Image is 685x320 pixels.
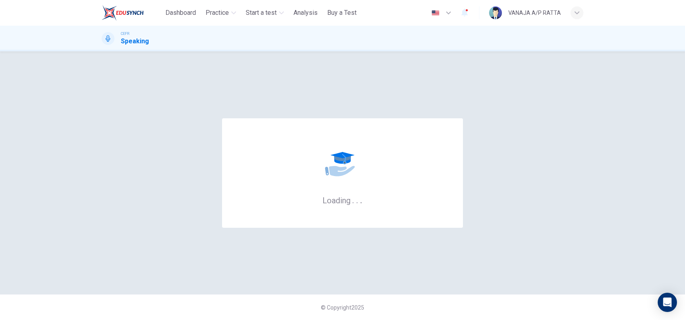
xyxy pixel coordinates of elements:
div: VANAJA A/P RATTA [508,8,561,18]
a: ELTC logo [102,5,162,21]
button: Buy a Test [324,6,360,20]
button: Start a test [243,6,287,20]
h6: . [356,193,359,206]
span: Practice [206,8,229,18]
h6: . [360,193,363,206]
button: Practice [202,6,239,20]
span: CEFR [121,31,129,36]
img: en [430,10,440,16]
h1: Speaking [121,36,149,46]
span: © Copyright 2025 [321,304,364,311]
button: Analysis [290,6,321,20]
h6: Loading [322,195,363,205]
h6: . [352,193,355,206]
span: Start a test [246,8,277,18]
span: Dashboard [165,8,196,18]
div: Open Intercom Messenger [658,293,677,312]
img: Profile picture [489,6,502,19]
button: Dashboard [162,6,199,20]
span: Buy a Test [327,8,357,18]
span: Analysis [294,8,318,18]
img: ELTC logo [102,5,144,21]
